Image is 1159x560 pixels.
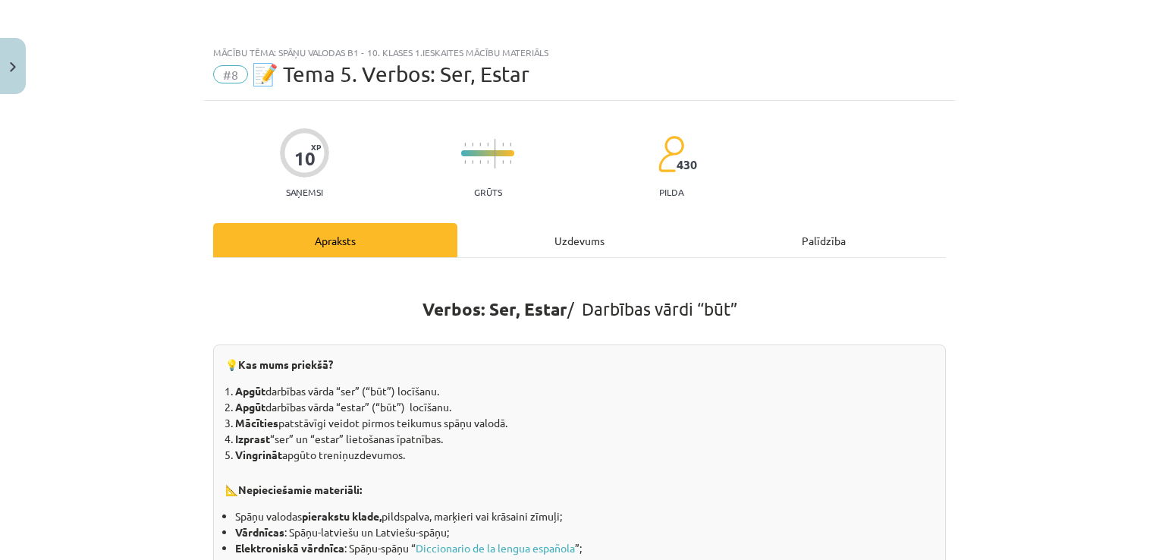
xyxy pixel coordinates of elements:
img: icon-short-line-57e1e144782c952c97e751825c79c345078a6d821885a25fce030b3d8c18986b.svg [464,143,466,146]
b: Nepieciešamie materiāli: [238,483,362,496]
img: students-c634bb4e5e11cddfef0936a35e636f08e4e9abd3cc4e673bd6f9a4125e45ecb1.svg [658,135,684,173]
strong: pierakstu klade, [302,509,382,523]
img: icon-short-line-57e1e144782c952c97e751825c79c345078a6d821885a25fce030b3d8c18986b.svg [502,160,504,164]
li: : Spāņu-latviešu un Latviešu-spāņu; [235,524,934,540]
p: Saņemsi [280,187,329,197]
span: XP [311,143,321,151]
img: icon-short-line-57e1e144782c952c97e751825c79c345078a6d821885a25fce030b3d8c18986b.svg [479,143,481,146]
li: patstāvīgi veidot pirmos teikumus spāņu valodā. [235,415,934,431]
img: icon-short-line-57e1e144782c952c97e751825c79c345078a6d821885a25fce030b3d8c18986b.svg [464,160,466,164]
li: darbības vārda “estar” (“būt”) locīšanu. [235,399,934,415]
img: icon-short-line-57e1e144782c952c97e751825c79c345078a6d821885a25fce030b3d8c18986b.svg [487,143,488,146]
p: pilda [659,187,683,197]
li: : Spāņu-spāņu “ ”; [235,540,934,556]
img: icon-short-line-57e1e144782c952c97e751825c79c345078a6d821885a25fce030b3d8c18986b.svg [510,160,511,164]
b: Kas mums priekšā? [238,357,333,371]
strong: Verbos: Ser, Estar [422,298,567,320]
p: 💡 [225,357,934,374]
strong: Apgūt [235,400,265,414]
span: #8 [213,65,248,83]
div: 10 [294,148,316,169]
strong: Mācīties [235,416,278,429]
div: Palīdzība [702,223,946,257]
strong: Apgūt [235,384,265,398]
div: Uzdevums [457,223,702,257]
a: Diccionario de la lengua española [416,541,575,555]
span: 📝 Tema 5. Verbos: Ser, Estar [252,61,529,87]
strong: Vārdnīcas [235,525,284,539]
img: icon-short-line-57e1e144782c952c97e751825c79c345078a6d821885a25fce030b3d8c18986b.svg [479,160,481,164]
li: Spāņu valodas pildspalva, marķieri vai krāsaini zīmuļi; [235,508,934,524]
img: icon-short-line-57e1e144782c952c97e751825c79c345078a6d821885a25fce030b3d8c18986b.svg [502,143,504,146]
img: icon-long-line-d9ea69661e0d244f92f715978eff75569469978d946b2353a9bb055b3ed8787d.svg [495,139,496,168]
div: Mācību tēma: Spāņu valodas b1 - 10. klases 1.ieskaites mācību materiāls [213,47,946,58]
li: “ser” un “estar” lietošanas īpatnības. [235,431,934,447]
strong: Izprast [235,432,270,445]
p: 📐 [225,470,934,499]
img: icon-short-line-57e1e144782c952c97e751825c79c345078a6d821885a25fce030b3d8c18986b.svg [510,143,511,146]
div: Apraksts [213,223,457,257]
h1: / Darbības vārdi “būt” [213,272,946,340]
li: apgūto treniņuzdevumos. [235,447,934,463]
img: icon-close-lesson-0947bae3869378f0d4975bcd49f059093ad1ed9edebbc8119c70593378902aed.svg [10,62,16,72]
img: icon-short-line-57e1e144782c952c97e751825c79c345078a6d821885a25fce030b3d8c18986b.svg [472,160,473,164]
img: icon-short-line-57e1e144782c952c97e751825c79c345078a6d821885a25fce030b3d8c18986b.svg [487,160,488,164]
img: icon-short-line-57e1e144782c952c97e751825c79c345078a6d821885a25fce030b3d8c18986b.svg [472,143,473,146]
strong: Vingrināt [235,448,282,461]
span: 430 [677,158,697,171]
p: Grūts [474,187,502,197]
li: darbības vārda “ser” (“būt”) locīšanu. [235,383,934,399]
strong: Elektroniskā vārdnīca [235,541,344,555]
